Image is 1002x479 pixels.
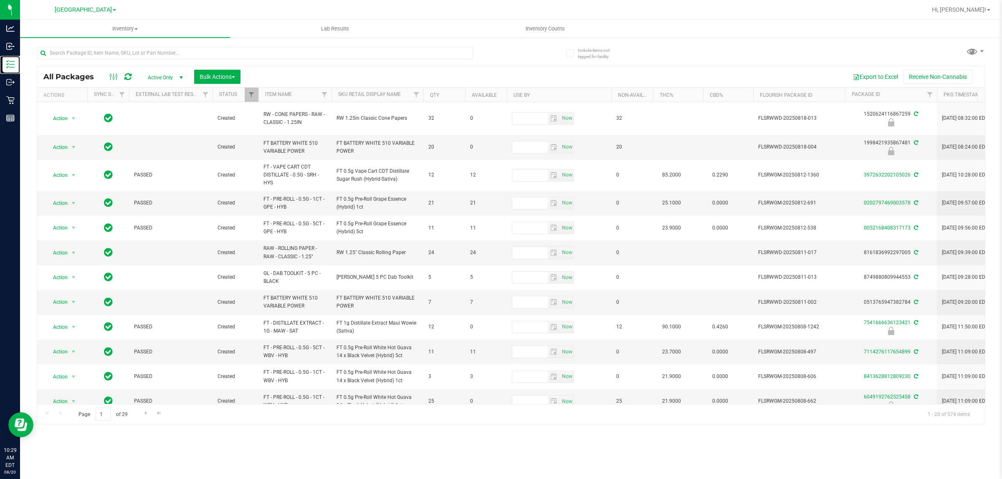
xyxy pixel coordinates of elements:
[913,200,918,206] span: Sync from Compliance System
[658,371,685,383] span: 21.9000
[94,91,126,97] a: Sync Status
[942,114,988,122] span: [DATE] 08:32:00 EDT
[548,272,560,283] span: select
[708,346,732,358] span: 0.0000
[4,469,16,475] p: 08/20
[548,141,560,153] span: select
[844,327,938,335] div: Newly Received
[218,224,253,232] span: Created
[560,396,574,408] span: Set Current date
[428,114,460,122] span: 32
[470,114,502,122] span: 0
[944,92,992,98] a: Pkg Timestamp
[560,272,574,284] span: Set Current date
[913,373,918,379] span: Sync from Compliance System
[560,371,574,383] span: Set Current date
[20,20,230,38] a: Inventory
[46,272,68,283] span: Action
[104,112,113,124] span: In Sync
[218,171,253,179] span: Created
[844,298,938,306] div: 0513765947382784
[616,373,648,381] span: 0
[548,371,560,383] span: select
[428,224,460,232] span: 11
[104,271,113,283] span: In Sync
[616,249,648,257] span: 0
[470,171,502,179] span: 12
[68,396,79,407] span: select
[68,222,79,234] span: select
[470,397,502,405] span: 0
[68,346,79,358] span: select
[263,270,326,285] span: GL - DAB TOOLKIT - 5 PC - BLACK
[337,294,418,310] span: FT BATTERY WHITE 510 VARIABLE POWER
[136,91,201,97] a: External Lab Test Result
[923,88,937,102] a: Filter
[560,141,574,153] span: select
[616,224,648,232] span: 0
[104,321,113,333] span: In Sync
[218,199,253,207] span: Created
[658,321,685,333] span: 90.1000
[68,113,79,124] span: select
[560,222,574,234] span: Set Current date
[68,272,79,283] span: select
[548,113,560,124] span: select
[758,273,840,281] span: FLSRWWD-20250811-013
[560,197,574,209] span: select
[428,273,460,281] span: 5
[430,92,439,98] a: Qty
[472,92,497,98] a: Available
[470,199,502,207] span: 21
[760,92,812,98] a: Flourish Package ID
[134,348,207,356] span: PASSED
[708,371,732,383] span: 0.0000
[37,47,473,59] input: Search Package ID, Item Name, SKU, Lot or Part Number...
[428,323,460,331] span: 12
[263,139,326,155] span: FT BATTERY WHITE 510 VARIABLE POWER
[708,222,732,234] span: 0.0000
[913,299,918,305] span: Sync from Compliance System
[104,169,113,181] span: In Sync
[46,197,68,209] span: Action
[470,348,502,356] span: 11
[470,224,502,232] span: 11
[758,114,840,122] span: FLSRWWD-20250818-013
[708,197,732,209] span: 0.0000
[560,296,574,308] span: Set Current date
[104,222,113,234] span: In Sync
[616,298,648,306] span: 0
[200,73,235,80] span: Bulk Actions
[337,319,418,335] span: FT 1g Distillate Extract Maui Wowie (Sativa)
[46,346,68,358] span: Action
[153,408,165,419] a: Go to the last page
[942,199,988,207] span: [DATE] 09:57:00 EDT
[913,140,918,146] span: Sync from Compliance System
[616,143,648,151] span: 20
[758,323,840,331] span: FLSRWGM-20250808-1242
[758,298,840,306] span: FLSRWWD-20250811-002
[514,25,576,33] span: Inventory Counts
[337,273,418,281] span: [PERSON_NAME] 5 PC Dab Toolkit
[428,199,460,207] span: 21
[942,249,988,257] span: [DATE] 09:39:00 EDT
[616,273,648,281] span: 0
[913,225,918,231] span: Sync from Compliance System
[548,169,560,181] span: select
[560,169,574,181] span: select
[134,323,207,331] span: PASSED
[470,143,502,151] span: 0
[104,141,113,153] span: In Sync
[560,296,574,308] span: select
[548,321,560,333] span: select
[560,247,574,259] span: select
[942,397,988,405] span: [DATE] 11:09:00 EDT
[514,92,530,98] a: Use By
[616,348,648,356] span: 0
[616,199,648,207] span: 0
[758,348,840,356] span: FLSRWGM-20250808-497
[560,247,574,259] span: Set Current date
[338,91,401,97] a: Sku Retail Display Name
[218,298,253,306] span: Created
[263,368,326,384] span: FT - PRE-ROLL - 0.5G - 1CT - WBV - HYB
